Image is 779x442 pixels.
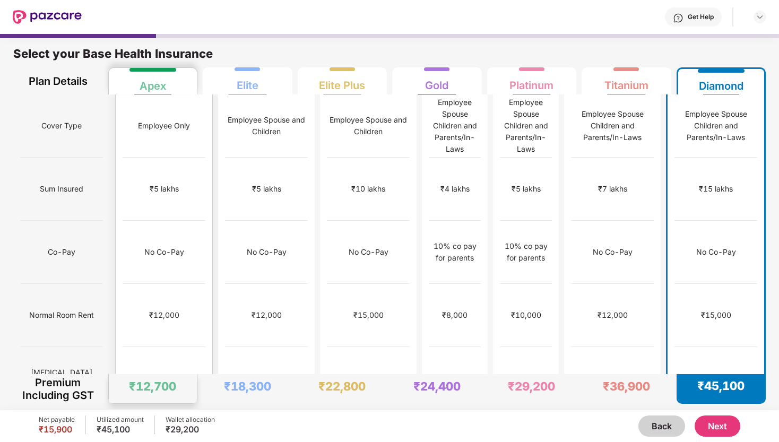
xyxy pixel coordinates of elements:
div: Employee Spouse Children and Parents/In-Laws [429,97,481,155]
div: Titanium [604,71,648,92]
button: Next [695,415,740,437]
div: ₹10 lakhs [351,183,385,195]
div: ₹15 lakhs [699,183,733,195]
div: Diamond [699,71,743,92]
div: Gold [425,71,448,92]
div: ₹22,800 [318,379,366,394]
div: ₹12,000 [252,309,282,321]
span: [MEDICAL_DATA] Room Rent [20,362,103,394]
div: 10% co pay for parents [500,240,552,264]
img: svg+xml;base64,PHN2ZyBpZD0iRHJvcGRvd24tMzJ4MzIiIHhtbG5zPSJodHRwOi8vd3d3LnczLm9yZy8yMDAwL3N2ZyIgd2... [756,13,764,21]
div: ₹10,000 [511,309,541,321]
div: ₹18,300 [224,379,271,394]
div: Wallet allocation [166,415,215,424]
div: ₹12,700 [129,379,176,394]
div: No limit [600,372,626,384]
div: ₹7 lakhs [598,183,627,195]
div: ₹24,400 [413,379,461,394]
div: Apex [140,71,166,92]
div: No limit [703,372,729,384]
div: No limit [356,372,382,384]
div: Employee Only [138,120,190,132]
div: No limit [151,372,177,384]
div: ₹45,100 [697,378,745,393]
div: Employee Spouse Children and Parents/In-Laws [571,108,654,143]
div: Premium Including GST [20,374,96,404]
div: Employee Spouse Children and Parents/In-Laws [674,108,757,143]
div: No Co-Pay [144,246,184,258]
div: No limit [254,372,280,384]
div: No Co-Pay [247,246,287,258]
img: New Pazcare Logo [13,10,82,24]
div: Employee Spouse and Children [327,114,410,137]
div: ₹8,000 [442,309,468,321]
div: No limit [442,372,468,384]
div: ₹36,900 [603,379,650,394]
div: Get Help [688,13,714,21]
div: Elite [237,71,258,92]
div: No Co-Pay [593,246,633,258]
div: No Co-Pay [696,246,736,258]
div: 10% co pay for parents [429,240,481,264]
div: Employee Spouse and Children [225,114,308,137]
div: Plan Details [20,67,96,94]
div: Employee Spouse Children and Parents/In-Laws [500,97,552,155]
div: ₹29,200 [166,424,215,435]
div: ₹4 lakhs [440,183,470,195]
div: ₹45,100 [97,424,144,435]
div: ₹15,900 [39,424,75,435]
div: ₹15,000 [701,309,731,321]
div: Platinum [509,71,553,92]
div: Select your Base Health Insurance [13,46,766,67]
div: ₹5 lakhs [512,183,541,195]
div: ₹5 lakhs [150,183,179,195]
span: Cover Type [41,116,82,136]
div: ₹12,000 [598,309,628,321]
div: ₹15,000 [353,309,384,321]
div: Utilized amount [97,415,144,424]
div: No limit [513,372,539,384]
span: Normal Room Rent [29,305,94,325]
div: Elite Plus [319,71,365,92]
div: ₹29,200 [508,379,555,394]
div: Net payable [39,415,75,424]
span: Sum Insured [40,179,83,199]
div: No Co-Pay [349,246,388,258]
span: Co-Pay [48,242,75,262]
img: svg+xml;base64,PHN2ZyBpZD0iSGVscC0zMngzMiIgeG1sbnM9Imh0dHA6Ly93d3cudzMub3JnLzIwMDAvc3ZnIiB3aWR0aD... [673,13,683,23]
button: Back [638,415,685,437]
div: ₹12,000 [149,309,179,321]
div: ₹5 lakhs [252,183,281,195]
